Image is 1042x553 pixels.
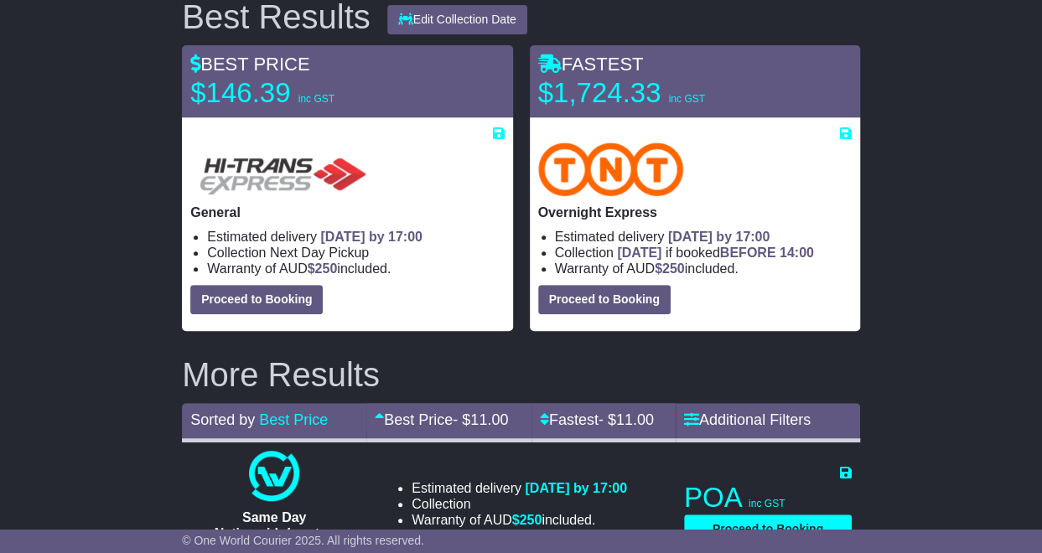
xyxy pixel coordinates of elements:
a: Fastest- $11.00 [540,411,654,428]
span: 11.00 [616,411,654,428]
span: FASTEST [538,54,644,75]
span: inc GST [298,93,334,105]
span: 250 [662,261,685,276]
span: [DATE] [617,245,661,260]
span: inc GST [749,498,785,509]
p: Overnight Express [538,204,852,220]
button: Proceed to Booking [190,285,323,314]
li: Estimated delivery [207,229,504,245]
img: One World Courier: Same Day Nationwide(quotes take 0.5-1 hour) [249,451,299,501]
a: Best Price- $11.00 [375,411,508,428]
span: Next Day Pickup [270,245,369,260]
a: Additional Filters [684,411,811,428]
button: Proceed to Booking [684,514,852,544]
span: © One World Courier 2025. All rights reserved. [182,534,424,547]
p: $1,724.33 [538,76,748,110]
p: $146.39 [190,76,400,110]
span: BEST PRICE [190,54,309,75]
span: [DATE] by 17:00 [668,230,770,244]
span: $ [308,261,338,276]
button: Proceed to Booking [538,285,671,314]
span: if booked [617,245,813,260]
img: HiTrans (Machship): General [190,142,373,196]
span: BEFORE [720,245,776,260]
span: - $ [599,411,654,428]
li: Warranty of AUD included. [207,261,504,276]
button: Edit Collection Date [387,5,527,34]
span: inc GST [668,93,704,105]
a: Best Price [259,411,328,428]
span: $ [512,513,542,527]
span: [DATE] by 17:00 [525,481,627,495]
li: Collection [207,245,504,261]
span: - $ [453,411,508,428]
p: POA [684,481,852,514]
span: [DATE] by 17:00 [320,230,423,244]
span: 250 [315,261,338,276]
span: Sorted by [190,411,255,428]
li: Estimated delivery [412,480,627,496]
li: Warranty of AUD included. [555,261,852,276]
span: 14:00 [780,245,814,260]
li: Collection [555,245,852,261]
h2: More Results [182,356,860,393]
span: $ [655,261,685,276]
p: General [190,204,504,220]
img: TNT Domestic: Overnight Express [538,142,684,196]
li: Warranty of AUD included. [412,512,627,528]
span: 250 [520,513,542,527]
li: Estimated delivery [555,229,852,245]
span: 11.00 [470,411,508,428]
li: Collection [412,496,627,512]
